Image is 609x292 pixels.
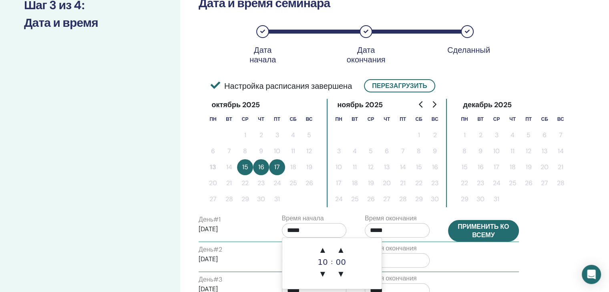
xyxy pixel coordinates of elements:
[285,175,301,191] button: 25
[395,143,411,159] button: 7
[331,111,347,127] th: понедельник
[315,266,331,282] span: ▼
[237,175,253,191] button: 22
[331,175,347,191] button: 17
[301,143,317,159] button: 12
[24,16,156,30] h3: Дата и время
[205,159,221,175] button: 13
[269,191,285,207] button: 31
[553,143,569,159] button: 14
[285,159,301,175] button: 18
[333,266,349,282] span: ▼
[363,159,379,175] button: 12
[488,159,504,175] button: 17
[488,127,504,143] button: 3
[427,127,443,143] button: 2
[269,143,285,159] button: 10
[428,96,440,112] button: Go to next month
[333,242,349,258] span: ▲
[472,175,488,191] button: 23
[363,143,379,159] button: 5
[521,175,537,191] button: 26
[537,111,553,127] th: суббота
[285,143,301,159] button: 11
[427,111,443,127] th: воскресенье
[347,191,363,207] button: 25
[504,111,521,127] th: четверг
[269,175,285,191] button: 24
[211,80,352,92] span: Настройка расписания завершена
[504,159,521,175] button: 18
[379,143,395,159] button: 6
[221,143,237,159] button: 7
[347,111,363,127] th: вторник
[301,159,317,175] button: 19
[456,191,472,207] button: 29
[347,175,363,191] button: 18
[253,175,269,191] button: 23
[427,191,443,207] button: 30
[448,220,519,242] button: Применить ко всему
[472,191,488,207] button: 30
[253,111,269,127] th: четверг
[205,143,221,159] button: 6
[456,127,472,143] button: 1
[521,143,537,159] button: 12
[346,45,386,64] div: Дата окончания
[237,191,253,207] button: 29
[331,191,347,207] button: 24
[199,215,221,224] label: День # 1
[411,111,427,127] th: суббота
[364,79,435,92] button: Перезагрузить
[253,191,269,207] button: 30
[199,245,222,254] label: День # 2
[221,175,237,191] button: 21
[504,127,521,143] button: 4
[301,127,317,143] button: 5
[395,191,411,207] button: 28
[205,191,221,207] button: 27
[221,191,237,207] button: 28
[379,175,395,191] button: 20
[411,143,427,159] button: 8
[205,175,221,191] button: 20
[521,111,537,127] th: пятница
[243,45,283,64] div: Дата начала
[504,143,521,159] button: 11
[333,258,349,266] div: 00
[331,159,347,175] button: 10
[456,99,518,111] div: декабрь 2025
[456,175,472,191] button: 22
[315,258,331,266] div: 10
[269,127,285,143] button: 3
[415,96,428,112] button: Go to previous month
[447,45,487,55] div: Сделанный
[237,111,253,127] th: среда
[379,159,395,175] button: 13
[411,127,427,143] button: 1
[553,175,569,191] button: 28
[363,191,379,207] button: 26
[582,265,601,284] div: Open Intercom Messenger
[456,143,472,159] button: 8
[488,111,504,127] th: среда
[331,99,389,111] div: ноябрь 2025
[427,143,443,159] button: 9
[269,159,285,175] button: 17
[253,159,269,175] button: 16
[395,175,411,191] button: 21
[395,159,411,175] button: 14
[537,159,553,175] button: 20
[315,242,331,258] span: ▲
[363,175,379,191] button: 19
[379,111,395,127] th: четверг
[379,191,395,207] button: 27
[488,143,504,159] button: 10
[537,127,553,143] button: 6
[395,111,411,127] th: пятница
[553,111,569,127] th: воскресенье
[411,159,427,175] button: 15
[472,159,488,175] button: 16
[365,214,417,223] label: Время окончания
[553,127,569,143] button: 7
